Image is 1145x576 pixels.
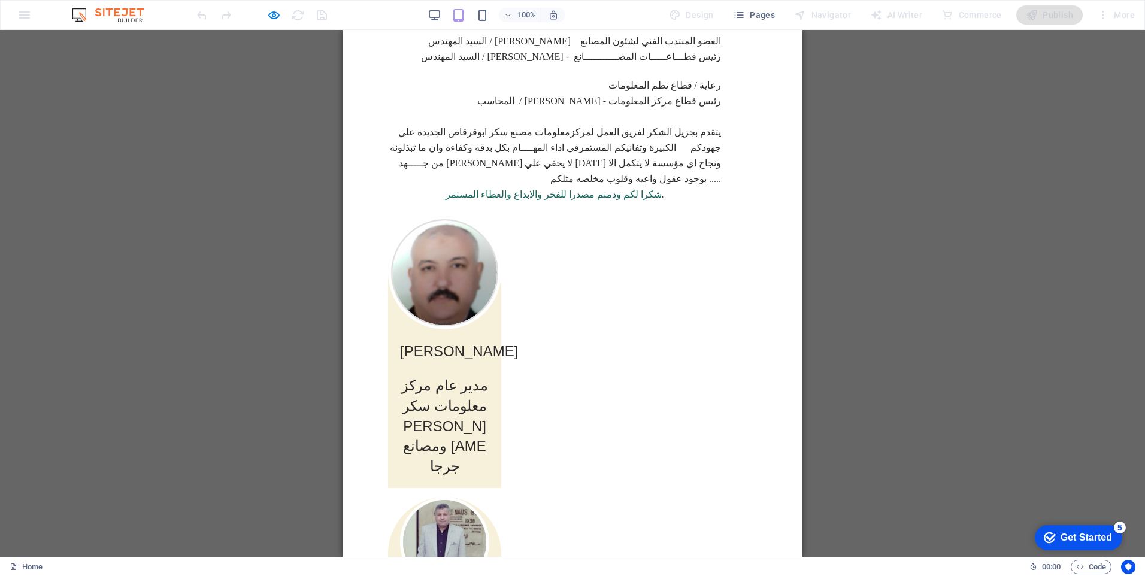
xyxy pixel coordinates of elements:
[1121,560,1135,574] button: Usercentrics
[135,66,378,76] span: المحاسب / [PERSON_NAME] - رئيس قطاع مركز المعلومات
[728,5,780,25] button: Pages
[103,159,319,169] span: شكرا لكم ودمتم مصدرا للفخر والابداع والعطاء المستمر
[35,13,87,24] div: Get Started
[1050,562,1052,571] span: :
[1071,560,1111,574] button: Code
[10,560,43,574] a: Click to cancel selection. Double-click to open Pages
[266,50,378,60] span: رعاية / قطاع نظم المعلومات
[1029,560,1061,574] h6: Session time
[57,313,175,329] span: [PERSON_NAME]
[517,8,536,22] h6: 100%
[733,9,775,21] span: Pages
[10,6,97,31] div: Get Started 5 items remaining, 0% complete
[1042,560,1061,574] span: 00 00
[103,159,322,169] span: .
[86,6,378,16] span: السيد المهندس / [PERSON_NAME] العضو المنتدب الفني لشئون المصانع
[1076,560,1106,574] span: Code
[548,10,559,20] i: On resize automatically adjust zoom level to fit chosen device.
[59,347,146,444] span: مدير عام مركز معلومات سكر [PERSON_NAME] ومصانع جرجا
[47,97,378,154] span: يتقدم بجزيل الشكر لفريق العمل لمركزمعلومات مصنع سكر ابوقرقاص الجديده علي جهودكم الكبيرة وتفانيكم ...
[664,5,719,25] div: Design (Ctrl+Alt+Y)
[78,22,378,32] span: السيد المهندس / [PERSON_NAME] - رئيس قطـــاعـــــات المصـــــــــــانع
[69,8,159,22] img: Editor Logo
[89,2,101,14] div: 5
[499,8,541,22] button: 100%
